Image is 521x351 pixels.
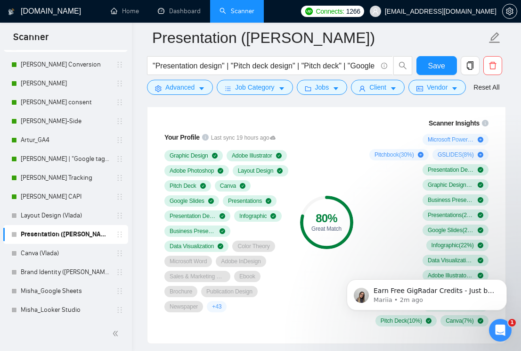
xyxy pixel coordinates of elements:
[220,213,225,219] span: check-circle
[170,242,214,250] span: Data Visualization
[116,250,123,257] span: holder
[218,243,223,249] span: check-circle
[478,182,483,188] span: check-circle
[297,80,348,95] button: folderJobscaret-down
[212,303,221,310] span: + 43
[116,231,123,238] span: holder
[482,120,488,126] span: info-circle
[315,82,329,92] span: Jobs
[217,80,293,95] button: barsJob Categorycaret-down
[220,182,236,190] span: Canva
[165,82,195,92] span: Advanced
[300,213,353,224] div: 80 %
[116,117,123,125] span: holder
[6,30,56,50] span: Scanner
[374,151,414,159] span: Pitchbook ( 30 %)
[478,167,483,173] span: check-circle
[21,187,110,206] a: [PERSON_NAME] CAPI
[116,193,123,201] span: holder
[478,227,483,233] span: check-circle
[220,7,254,15] a: searchScanner
[218,168,223,174] span: check-circle
[170,167,214,175] span: Adobe Photoshop
[21,225,110,244] a: Presentation ([PERSON_NAME])
[21,168,110,187] a: [PERSON_NAME] Tracking
[394,61,412,70] span: search
[228,197,262,205] span: Presentations
[155,85,162,92] span: setting
[428,211,474,219] span: Presentations ( 23 %)
[200,183,206,189] span: check-circle
[473,82,499,92] a: Reset All
[428,226,474,234] span: Google Slides ( 22 %)
[346,6,360,17] span: 1266
[461,61,479,70] span: copy
[21,263,110,282] a: Brand Identity ([PERSON_NAME])
[198,85,205,92] span: caret-down
[112,329,122,338] span: double-left
[202,134,209,141] span: info-circle
[170,303,198,310] span: Newspaper
[21,301,110,319] a: Misha_Looker Studio
[478,137,483,142] span: plus-circle
[488,32,501,44] span: edit
[478,197,483,203] span: check-circle
[428,166,474,174] span: Presentation Design ( 84 %)
[478,152,483,158] span: plus-circle
[170,288,192,295] span: Brochure
[21,93,110,112] a: [PERSON_NAME] consent
[333,259,521,326] iframe: Intercom notifications message
[278,85,285,92] span: caret-down
[170,197,204,205] span: Google Slides
[211,134,276,142] span: Last sync 19 hours ago
[158,7,201,15] a: dashboardDashboard
[428,181,474,189] span: Graphic Design ( 71 %)
[270,213,276,219] span: check-circle
[116,155,123,163] span: holder
[478,242,483,248] span: check-circle
[305,85,311,92] span: folder
[8,4,15,19] img: logo
[393,56,412,75] button: search
[300,226,353,232] div: Great Match
[431,242,474,249] span: Infographic ( 22 %)
[21,131,110,150] a: Artur_GA4
[478,212,483,218] span: check-circle
[21,74,110,93] a: [PERSON_NAME]
[381,63,387,69] span: info-circle
[21,282,110,301] a: Misha_Google Sheets
[438,151,474,159] span: GSLIDES ( 8 %)
[170,273,225,280] span: Sales & Marketing Collateral
[427,82,448,92] span: Vendor
[408,80,466,95] button: idcardVendorcaret-down
[208,198,214,204] span: check-circle
[390,85,397,92] span: caret-down
[240,183,245,189] span: check-circle
[153,60,377,72] input: Search Freelance Jobs...
[478,258,483,263] span: check-circle
[359,85,366,92] span: user
[429,120,480,126] span: Scanner Insights
[152,26,487,50] input: Scanner name...
[170,258,207,265] span: Microsoft Word
[116,306,123,314] span: holder
[116,174,123,182] span: holder
[21,55,110,74] a: [PERSON_NAME] Conversion
[116,80,123,87] span: holder
[502,4,517,19] button: setting
[416,56,457,75] button: Save
[266,198,271,204] span: check-circle
[238,167,274,175] span: Layout Design
[416,85,423,92] span: idcard
[21,112,110,131] a: [PERSON_NAME]-Side
[461,56,480,75] button: copy
[170,227,216,235] span: Business Presentation
[164,134,200,141] span: Your Profile
[232,152,272,159] span: Adobe Illustrator
[235,82,274,92] span: Job Category
[428,257,474,264] span: Data Visualization ( 14 %)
